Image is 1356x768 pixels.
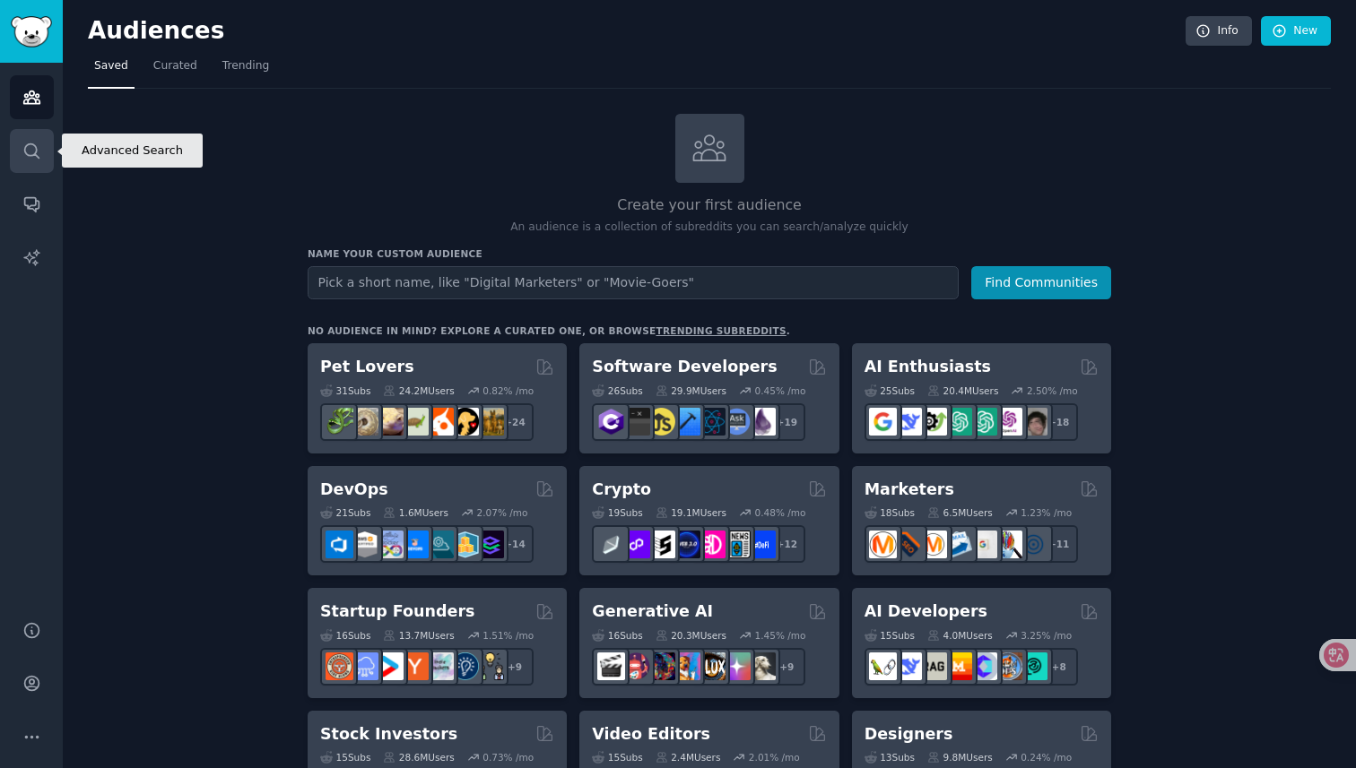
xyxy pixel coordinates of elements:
[698,652,726,680] img: FluxAI
[969,652,997,680] img: OpenSourceAI
[755,384,806,397] div: 0.45 % /mo
[1020,531,1047,558] img: OnlineMarketing
[622,531,650,558] img: 0xPolygon
[592,600,713,623] h2: Generative AI
[748,531,776,558] img: defi_
[426,531,454,558] img: platformengineering
[592,751,642,764] div: 15 Sub s
[383,506,448,519] div: 1.6M Users
[1040,525,1078,563] div: + 11
[927,629,993,642] div: 4.0M Users
[320,751,370,764] div: 15 Sub s
[1186,16,1252,47] a: Info
[320,479,388,501] h2: DevOps
[927,506,993,519] div: 6.5M Users
[723,408,751,436] img: AskComputerScience
[308,247,1111,260] h3: Name your custom audience
[476,652,504,680] img: growmybusiness
[969,531,997,558] img: googleads
[971,266,1111,299] button: Find Communities
[723,531,751,558] img: CryptoNews
[308,194,1111,217] h2: Create your first audience
[351,652,378,680] img: SaaS
[451,408,479,436] img: PetAdvice
[1021,629,1072,642] div: 3.25 % /mo
[592,506,642,519] div: 19 Sub s
[656,751,721,764] div: 2.4M Users
[426,408,454,436] img: cockatiel
[656,384,726,397] div: 29.9M Users
[401,531,429,558] img: DevOpsLinks
[927,751,993,764] div: 9.8M Users
[351,531,378,558] img: AWS_Certified_Experts
[88,17,1186,46] h2: Audiences
[476,531,504,558] img: PlatformEngineers
[320,600,474,623] h2: Startup Founders
[995,531,1022,558] img: MarketingResearch
[426,652,454,680] img: indiehackers
[94,58,128,74] span: Saved
[768,525,805,563] div: + 12
[723,652,751,680] img: starryai
[88,52,135,89] a: Saved
[698,531,726,558] img: defiblockchain
[768,648,805,686] div: + 9
[869,652,897,680] img: LangChain
[496,403,534,441] div: + 24
[944,531,972,558] img: Emailmarketing
[320,629,370,642] div: 16 Sub s
[1027,384,1078,397] div: 2.50 % /mo
[308,324,790,337] div: No audience in mind? Explore a curated one, or browse .
[698,408,726,436] img: reactnative
[919,531,947,558] img: AskMarketing
[592,479,651,501] h2: Crypto
[592,356,777,378] h2: Software Developers
[351,408,378,436] img: ballpython
[755,506,806,519] div: 0.48 % /mo
[597,408,625,436] img: csharp
[326,652,353,680] img: EntrepreneurRideAlong
[748,408,776,436] img: elixir
[147,52,204,89] a: Curated
[376,652,404,680] img: startup
[308,220,1111,236] p: An audience is a collection of subreddits you can search/analyze quickly
[919,408,947,436] img: AItoolsCatalog
[597,652,625,680] img: aivideo
[865,384,915,397] div: 25 Sub s
[1261,16,1331,47] a: New
[482,629,534,642] div: 1.51 % /mo
[648,652,675,680] img: deepdream
[622,652,650,680] img: dalle2
[755,629,806,642] div: 1.45 % /mo
[592,384,642,397] div: 26 Sub s
[482,384,534,397] div: 0.82 % /mo
[1021,751,1072,764] div: 0.24 % /mo
[1040,648,1078,686] div: + 8
[894,408,922,436] img: DeepSeek
[1040,403,1078,441] div: + 18
[320,356,414,378] h2: Pet Lovers
[496,648,534,686] div: + 9
[476,408,504,436] img: dogbreed
[648,531,675,558] img: ethstaker
[869,408,897,436] img: GoogleGeminiAI
[383,751,454,764] div: 28.6M Users
[995,408,1022,436] img: OpenAIDev
[944,652,972,680] img: MistralAI
[1020,652,1047,680] img: AIDevelopersSociety
[153,58,197,74] span: Curated
[865,356,991,378] h2: AI Enthusiasts
[477,506,528,519] div: 2.07 % /mo
[656,506,726,519] div: 19.1M Users
[673,531,700,558] img: web3
[748,652,776,680] img: DreamBooth
[894,652,922,680] img: DeepSeek
[894,531,922,558] img: bigseo
[1020,408,1047,436] img: ArtificalIntelligence
[865,629,915,642] div: 15 Sub s
[401,652,429,680] img: ycombinator
[865,600,987,623] h2: AI Developers
[451,652,479,680] img: Entrepreneurship
[320,506,370,519] div: 21 Sub s
[496,525,534,563] div: + 14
